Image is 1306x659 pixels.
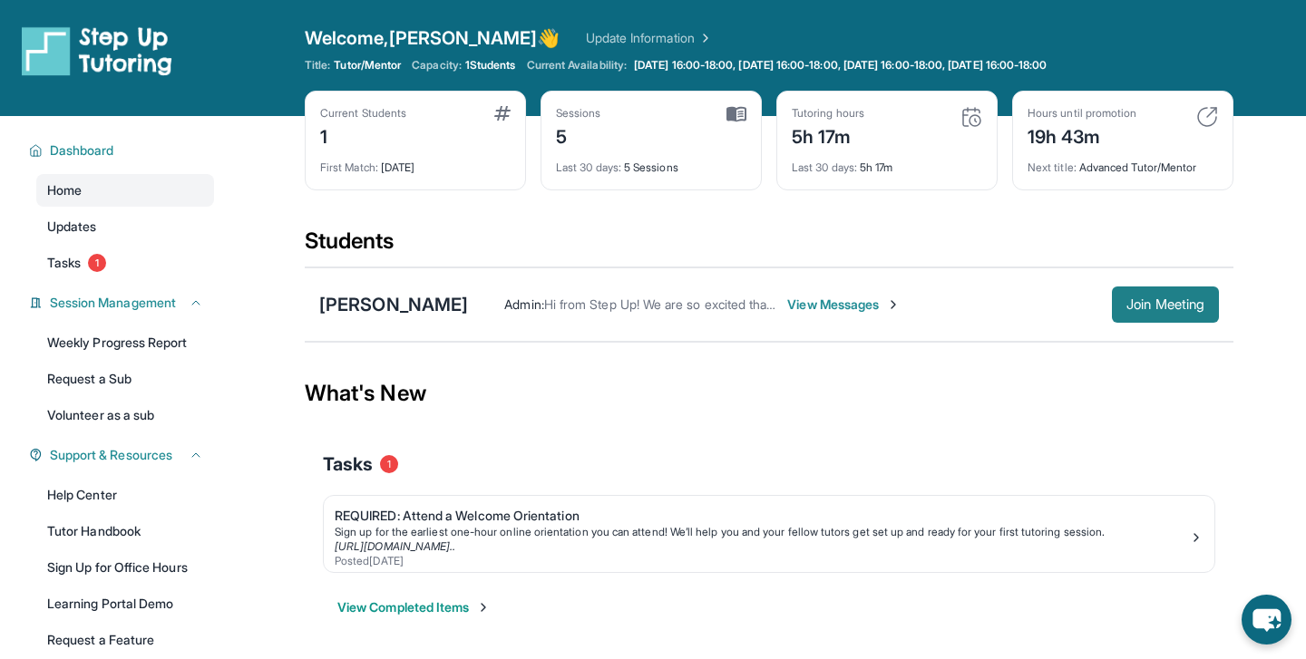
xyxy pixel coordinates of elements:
a: REQUIRED: Attend a Welcome OrientationSign up for the earliest one-hour online orientation you ca... [324,496,1214,572]
div: Sessions [556,106,601,121]
div: [PERSON_NAME] [319,292,468,317]
div: 5h 17m [792,121,864,150]
span: Title: [305,58,330,73]
span: Welcome, [PERSON_NAME] 👋 [305,25,560,51]
div: Advanced Tutor/Mentor [1028,150,1218,175]
div: Sign up for the earliest one-hour online orientation you can attend! We’ll help you and your fell... [335,525,1189,539]
span: Home [47,181,82,199]
div: Current Students [320,106,406,121]
span: Current Availability: [527,58,627,73]
div: 5 [556,121,601,150]
a: Learning Portal Demo [36,587,214,620]
a: Weekly Progress Report [36,326,214,359]
div: 19h 43m [1028,121,1136,150]
span: 1 [380,455,398,473]
img: logo [22,25,172,76]
span: 1 Students [465,58,516,73]
div: Tutoring hours [792,106,864,121]
span: Tutor/Mentor [334,58,401,73]
div: 5 Sessions [556,150,746,175]
span: View Messages [787,296,901,314]
span: Tasks [323,451,373,477]
span: Join Meeting [1126,299,1204,310]
span: 1 [88,254,106,272]
img: card [960,106,982,128]
span: Dashboard [50,141,114,160]
a: Volunteer as a sub [36,399,214,431]
span: Tasks [47,254,81,272]
div: Students [305,227,1233,267]
img: card [1196,106,1218,128]
span: Updates [47,218,97,236]
a: Help Center [36,479,214,511]
a: Updates [36,210,214,243]
a: Tutor Handbook [36,515,214,548]
span: Next title : [1028,160,1077,174]
a: [URL][DOMAIN_NAME].. [335,539,455,553]
span: Session Management [50,294,176,312]
div: Hours until promotion [1028,106,1136,121]
button: Support & Resources [43,446,203,464]
button: Session Management [43,294,203,312]
div: What's New [305,354,1233,433]
span: First Match : [320,160,378,174]
a: Request a Sub [36,363,214,395]
a: Home [36,174,214,207]
div: 5h 17m [792,150,982,175]
div: 1 [320,121,406,150]
div: Posted [DATE] [335,554,1189,568]
span: Last 30 days : [792,160,857,174]
a: Request a Feature [36,624,214,656]
span: Capacity: [412,58,462,73]
img: Chevron-Right [886,297,901,312]
button: View Completed Items [337,598,491,616]
img: card [494,106,511,121]
button: Dashboard [43,141,203,160]
div: [DATE] [320,150,511,175]
a: [DATE] 16:00-18:00, [DATE] 16:00-18:00, [DATE] 16:00-18:00, [DATE] 16:00-18:00 [630,58,1050,73]
span: Last 30 days : [556,160,621,174]
span: Support & Resources [50,446,172,464]
a: Tasks1 [36,247,214,279]
span: [DATE] 16:00-18:00, [DATE] 16:00-18:00, [DATE] 16:00-18:00, [DATE] 16:00-18:00 [634,58,1047,73]
span: Admin : [504,296,543,312]
button: Join Meeting [1112,286,1219,323]
button: chat-button [1242,595,1291,644]
a: Update Information [586,29,713,47]
img: card [726,106,746,122]
div: REQUIRED: Attend a Welcome Orientation [335,507,1189,525]
a: Sign Up for Office Hours [36,551,214,584]
img: Chevron Right [695,29,713,47]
